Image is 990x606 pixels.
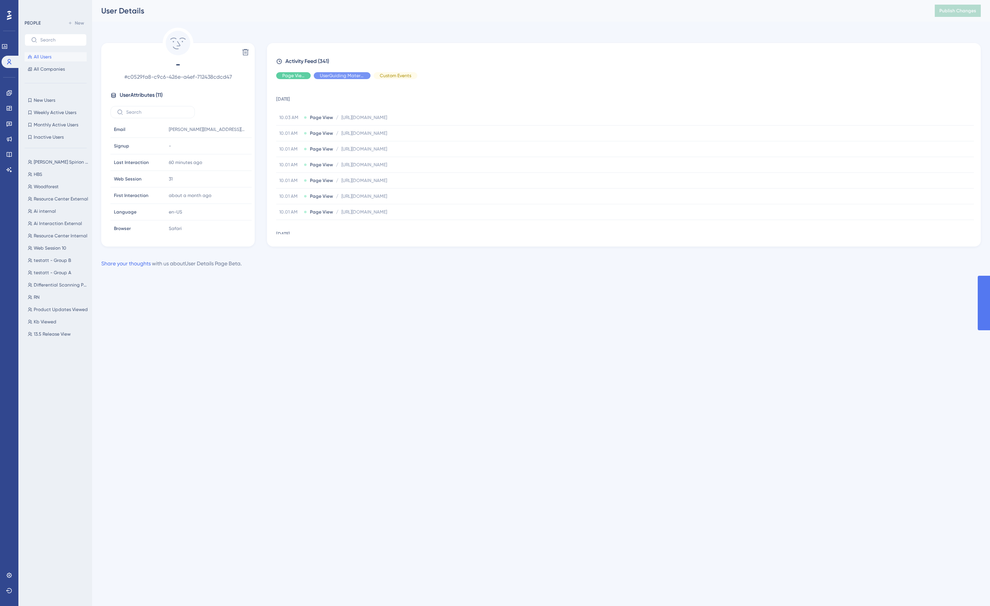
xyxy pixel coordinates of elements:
[34,196,88,202] span: Resource Center External
[101,260,151,267] a: Share your thoughts
[285,57,329,66] span: Activity Feed (341)
[336,177,338,184] span: /
[34,306,88,313] span: Product Updates Viewed
[25,170,91,179] button: HBS
[310,209,333,215] span: Page View
[336,146,338,152] span: /
[25,268,91,277] button: testatt - Group A
[341,209,387,215] span: [URL][DOMAIN_NAME]
[276,85,974,110] td: [DATE]
[341,146,387,152] span: [URL][DOMAIN_NAME]
[341,114,387,121] span: [URL][DOMAIN_NAME]
[935,5,981,17] button: Publish Changes
[25,96,87,105] button: New Users
[25,120,87,129] button: Monthly Active Users
[336,130,338,136] span: /
[336,114,338,121] span: /
[34,245,66,251] span: Web Session 10
[101,259,242,268] div: with us about User Details Page Beta .
[25,293,91,302] button: RN
[169,209,182,215] span: en-US
[25,243,91,253] button: Web Session 10
[169,193,211,198] time: about a month ago
[341,177,387,184] span: [URL][DOMAIN_NAME]
[25,280,91,290] button: Differential Scanning Post
[958,576,981,599] iframe: UserGuiding AI Assistant Launcher
[34,184,59,190] span: Woodforest
[65,18,87,28] button: New
[25,305,91,314] button: Product Updates Viewed
[101,5,916,16] div: User Details
[25,65,87,74] button: All Companies
[25,329,91,339] button: 13.5 Release View
[276,220,974,245] td: [DATE]
[380,73,411,79] span: Custom Events
[279,177,301,184] span: 10.01 AM
[310,114,333,121] span: Page View
[25,194,91,204] button: Resource Center External
[114,126,125,132] span: Email
[310,193,333,199] span: Page View
[279,209,301,215] span: 10.01 AM
[282,73,305,79] span: Page View
[34,97,55,103] span: New Users
[34,294,40,300] span: RN
[34,66,65,72] span: All Companies
[25,20,41,26] div: PEOPLE
[169,126,245,132] span: [PERSON_NAME][EMAIL_ADDRESS][PERSON_NAME][DOMAIN_NAME]
[25,52,87,61] button: All Users
[25,108,87,117] button: Weekly Active Users
[34,208,56,214] span: Ai internal
[25,132,87,142] button: Inactive Users
[310,162,333,168] span: Page View
[110,58,245,71] span: -
[114,209,137,215] span: Language
[279,130,301,136] span: 10.01 AM
[25,317,91,326] button: Kb Viewed
[279,146,301,152] span: 10.01 AM
[34,220,82,227] span: Ai Interaction External
[114,143,129,149] span: Signup
[279,114,301,121] span: 10.03 AM
[126,109,188,115] input: Search
[310,146,333,152] span: Page View
[310,177,333,184] span: Page View
[75,20,84,26] span: New
[341,193,387,199] span: [URL][DOMAIN_NAME]
[34,319,56,325] span: Kb Viewed
[34,257,71,263] span: testatt - Group B
[25,207,91,216] button: Ai internal
[336,209,338,215] span: /
[25,219,91,228] button: Ai Interaction External
[336,193,338,199] span: /
[25,231,91,240] button: Resource Center Internal
[34,282,88,288] span: Differential Scanning Post
[279,193,301,199] span: 10.01 AM
[34,109,76,116] span: Weekly Active Users
[114,176,142,182] span: Web Session
[169,225,182,232] span: Safari
[110,72,245,81] span: # c0529fa8-c9c6-426e-a4ef-712438cdcd47
[25,182,91,191] button: Woodforest
[279,162,301,168] span: 10.01 AM
[34,122,78,128] span: Monthly Active Users
[169,176,173,182] span: 31
[341,130,387,136] span: [URL][DOMAIN_NAME]
[336,162,338,168] span: /
[114,192,148,199] span: First Interaction
[34,270,71,276] span: testatt - Group A
[40,37,80,43] input: Search
[169,143,171,149] span: -
[114,225,131,232] span: Browser
[320,73,364,79] span: UserGuiding Material
[114,159,149,166] span: Last Interaction
[25,256,91,265] button: testatt - Group B
[120,91,163,100] span: User Attributes ( 11 )
[34,171,42,177] span: HBS
[34,159,88,165] span: [PERSON_NAME] Spirion User
[169,160,202,165] time: 60 minutes ago
[25,157,91,167] button: [PERSON_NAME] Spirion User
[34,233,87,239] span: Resource Center Internal
[34,134,64,140] span: Inactive Users
[341,162,387,168] span: [URL][DOMAIN_NAME]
